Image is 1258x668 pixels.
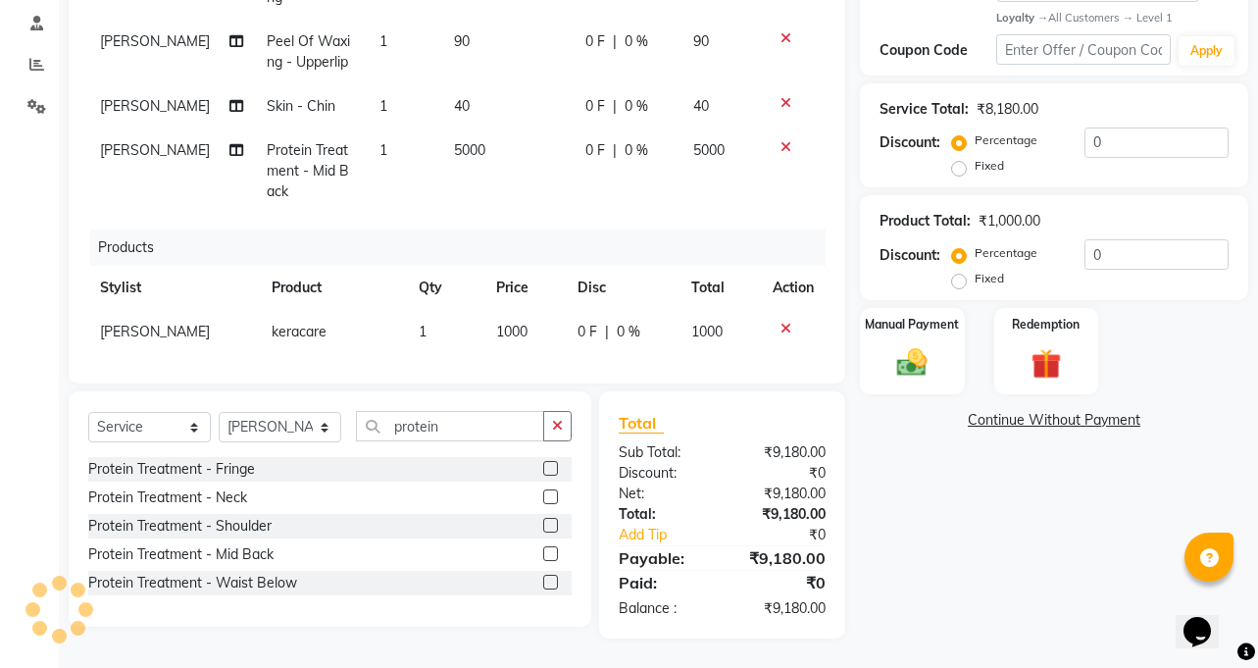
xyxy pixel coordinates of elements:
div: ₹9,180.00 [722,504,840,525]
div: Product Total: [880,211,971,231]
span: | [613,31,617,52]
span: 1 [379,97,387,115]
span: Total [619,413,664,434]
label: Fixed [975,157,1004,175]
div: Discount: [880,132,940,153]
span: [PERSON_NAME] [100,141,210,159]
th: Price [484,266,566,310]
div: ₹9,180.00 [722,442,840,463]
div: ₹9,180.00 [722,484,840,504]
span: keracare [272,323,327,340]
th: Qty [407,266,484,310]
th: Stylist [88,266,260,310]
div: Service Total: [880,99,969,120]
img: _cash.svg [887,345,936,380]
div: ₹1,000.00 [979,211,1040,231]
div: Protein Treatment - Mid Back [88,544,274,565]
span: 0 % [625,140,648,161]
div: ₹9,180.00 [722,598,840,619]
label: Fixed [975,270,1004,287]
div: Paid: [604,571,723,594]
span: 5000 [454,141,485,159]
span: [PERSON_NAME] [100,32,210,50]
span: Peel Of Waxing - Upperlip [267,32,350,71]
span: 1000 [496,323,528,340]
span: 90 [454,32,470,50]
div: Protein Treatment - Fringe [88,459,255,480]
div: Payable: [604,546,723,570]
input: Enter Offer / Coupon Code [996,34,1171,65]
div: ₹0 [722,571,840,594]
span: | [613,96,617,117]
span: 40 [693,97,709,115]
a: Continue Without Payment [864,410,1244,431]
th: Product [260,266,407,310]
span: Protein Treatment - Mid Back [267,141,349,200]
label: Percentage [975,244,1037,262]
span: 0 F [585,140,605,161]
span: 1 [379,141,387,159]
span: | [613,140,617,161]
span: 1 [419,323,427,340]
span: 0 % [625,96,648,117]
div: All Customers → Level 1 [996,10,1229,26]
span: 0 F [578,322,597,342]
label: Manual Payment [865,316,959,334]
span: | [605,322,609,342]
button: Apply [1179,36,1234,66]
span: 1 [379,32,387,50]
a: Add Tip [604,525,742,545]
div: ₹0 [722,463,840,484]
div: Protein Treatment - Shoulder [88,516,272,537]
div: Coupon Code [880,40,996,61]
div: Products [90,230,840,266]
th: Action [761,266,826,310]
span: 1000 [691,323,723,340]
label: Redemption [1012,316,1080,334]
span: 0 F [585,31,605,52]
div: Balance : [604,598,723,619]
div: Discount: [604,463,723,484]
span: 0 % [625,31,648,52]
div: Net: [604,484,723,504]
strong: Loyalty → [996,11,1048,25]
div: ₹8,180.00 [977,99,1038,120]
span: [PERSON_NAME] [100,323,210,340]
th: Total [679,266,761,310]
div: ₹9,180.00 [722,546,840,570]
span: 5000 [693,141,725,159]
iframe: chat widget [1176,590,1238,648]
span: Skin - Chin [267,97,335,115]
div: Total: [604,504,723,525]
input: Search or Scan [356,411,544,441]
span: [PERSON_NAME] [100,97,210,115]
th: Disc [566,266,679,310]
span: 40 [454,97,470,115]
img: _gift.svg [1022,345,1071,383]
span: 0 % [617,322,640,342]
div: Discount: [880,245,940,266]
label: Percentage [975,131,1037,149]
span: 90 [693,32,709,50]
span: 0 F [585,96,605,117]
div: Protein Treatment - Waist Below [88,573,297,593]
div: Sub Total: [604,442,723,463]
div: Protein Treatment - Neck [88,488,247,508]
div: ₹0 [742,525,840,545]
